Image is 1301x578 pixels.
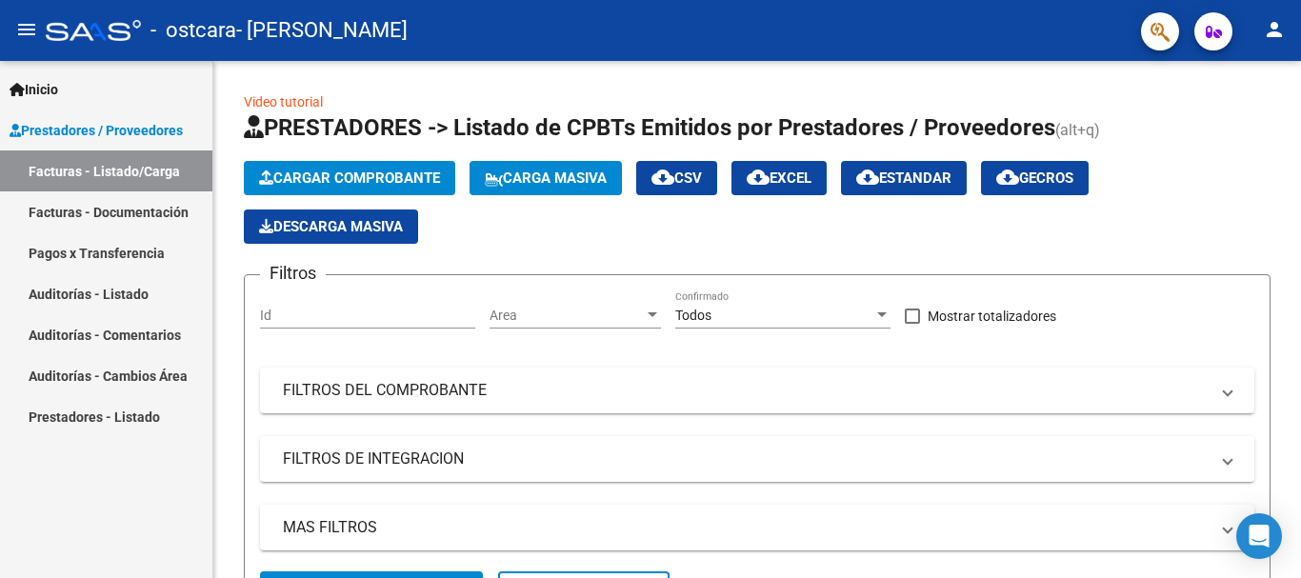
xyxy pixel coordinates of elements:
[10,120,183,141] span: Prestadores / Proveedores
[470,161,622,195] button: Carga Masiva
[260,505,1254,550] mat-expansion-panel-header: MAS FILTROS
[260,368,1254,413] mat-expansion-panel-header: FILTROS DEL COMPROBANTE
[651,169,702,187] span: CSV
[260,436,1254,482] mat-expansion-panel-header: FILTROS DE INTEGRACION
[841,161,967,195] button: Estandar
[675,308,711,323] span: Todos
[996,166,1019,189] mat-icon: cloud_download
[236,10,408,51] span: - [PERSON_NAME]
[856,169,951,187] span: Estandar
[283,517,1209,538] mat-panel-title: MAS FILTROS
[244,161,455,195] button: Cargar Comprobante
[244,209,418,244] app-download-masive: Descarga masiva de comprobantes (adjuntos)
[485,169,607,187] span: Carga Masiva
[636,161,717,195] button: CSV
[928,305,1056,328] span: Mostrar totalizadores
[244,209,418,244] button: Descarga Masiva
[10,79,58,100] span: Inicio
[981,161,1089,195] button: Gecros
[15,18,38,41] mat-icon: menu
[283,448,1209,469] mat-panel-title: FILTROS DE INTEGRACION
[1263,18,1286,41] mat-icon: person
[260,260,326,287] h3: Filtros
[747,166,770,189] mat-icon: cloud_download
[259,169,440,187] span: Cargar Comprobante
[856,166,879,189] mat-icon: cloud_download
[747,169,811,187] span: EXCEL
[244,114,1055,141] span: PRESTADORES -> Listado de CPBTs Emitidos por Prestadores / Proveedores
[283,380,1209,401] mat-panel-title: FILTROS DEL COMPROBANTE
[244,94,323,110] a: Video tutorial
[150,10,236,51] span: - ostcara
[731,161,827,195] button: EXCEL
[259,218,403,235] span: Descarga Masiva
[651,166,674,189] mat-icon: cloud_download
[1236,513,1282,559] div: Open Intercom Messenger
[996,169,1073,187] span: Gecros
[1055,121,1100,139] span: (alt+q)
[490,308,644,324] span: Area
